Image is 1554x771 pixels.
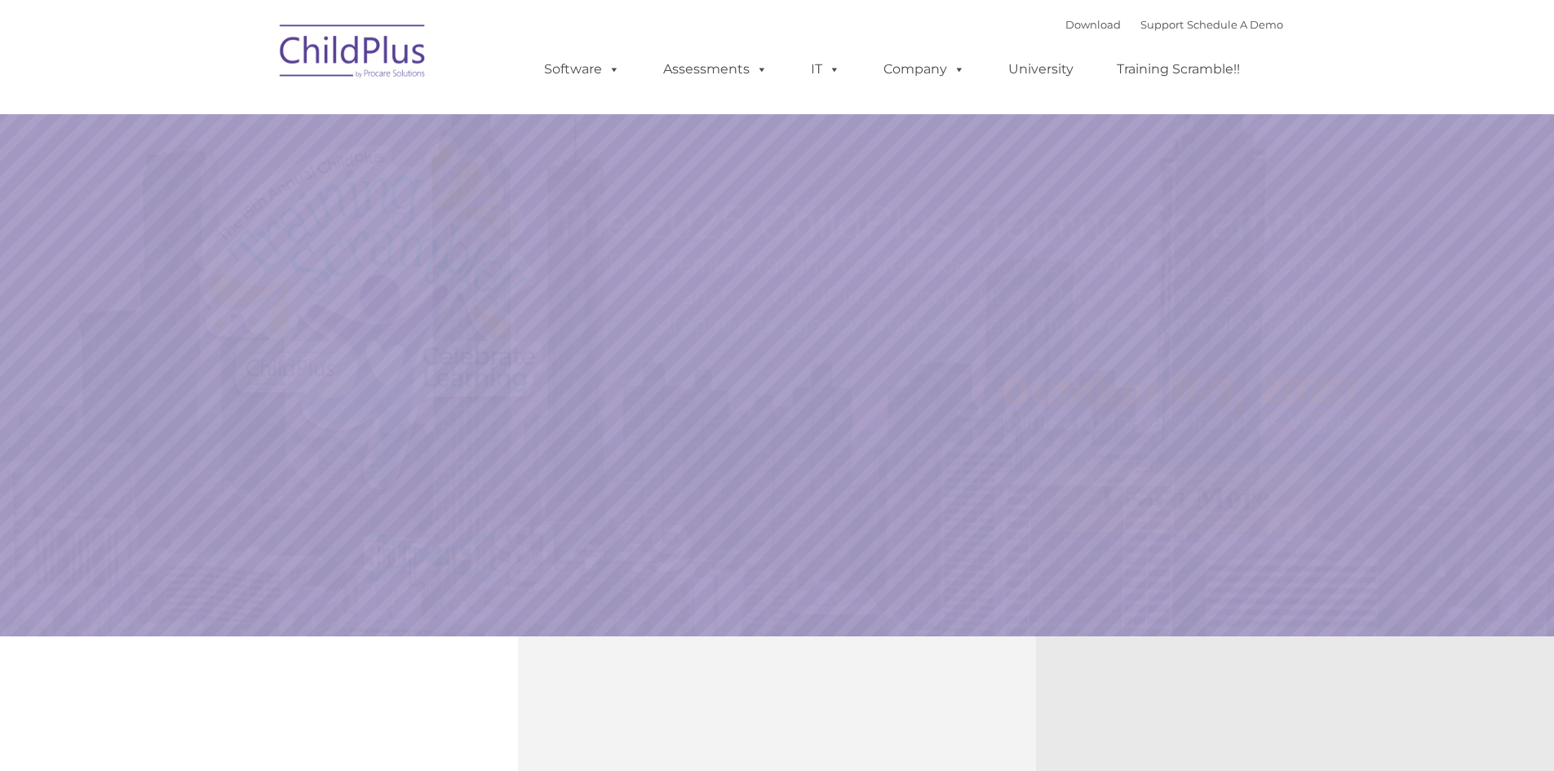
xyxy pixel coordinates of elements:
[1187,18,1283,31] a: Schedule A Demo
[528,53,636,86] a: Software
[1056,463,1315,532] a: Learn More
[1065,18,1283,31] font: |
[1140,18,1184,31] a: Support
[1065,18,1121,31] a: Download
[867,53,981,86] a: Company
[647,53,784,86] a: Assessments
[795,53,857,86] a: IT
[992,53,1090,86] a: University
[1100,53,1256,86] a: Training Scramble!!
[272,13,435,95] img: ChildPlus by Procare Solutions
